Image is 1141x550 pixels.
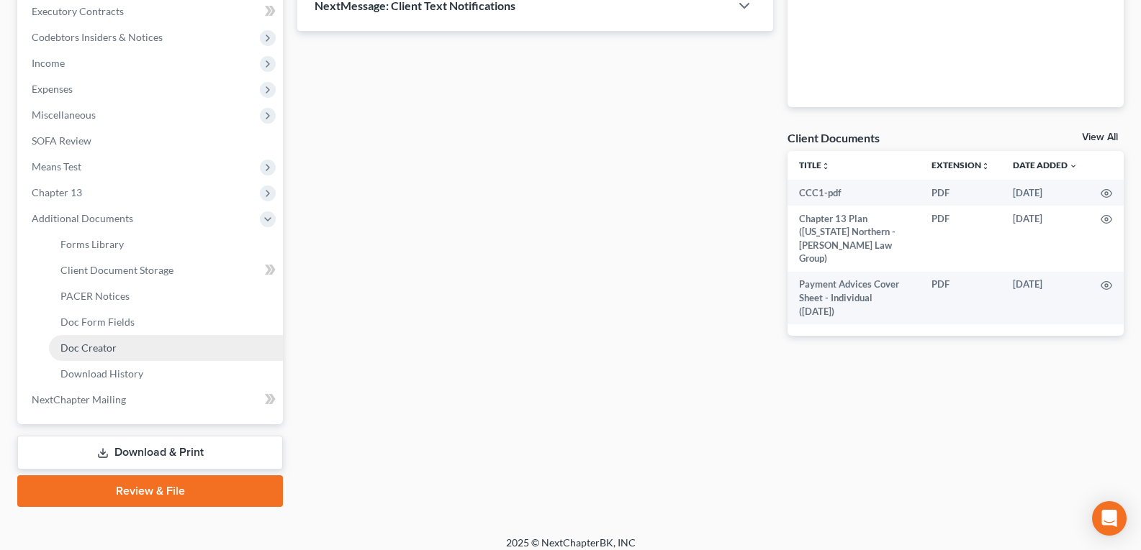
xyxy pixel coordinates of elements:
[32,109,96,121] span: Miscellaneous
[32,393,126,405] span: NextChapter Mailing
[1069,162,1078,170] i: expand_more
[60,238,124,250] span: Forms Library
[920,272,1001,324] td: PDF
[981,162,990,170] i: unfold_more
[60,290,130,302] span: PACER Notices
[32,83,73,95] span: Expenses
[60,367,143,380] span: Download History
[788,272,920,324] td: Payment Advices Cover Sheet - Individual ([DATE])
[60,342,117,354] span: Doc Creator
[49,309,283,335] a: Doc Form Fields
[1001,180,1089,206] td: [DATE]
[821,162,830,170] i: unfold_more
[32,160,81,173] span: Means Test
[32,212,133,224] span: Additional Documents
[20,387,283,413] a: NextChapter Mailing
[1082,132,1118,142] a: View All
[920,180,1001,206] td: PDF
[17,475,283,507] a: Review & File
[1013,160,1078,170] a: Date Added expand_more
[932,160,990,170] a: Extensionunfold_more
[32,134,91,147] span: SOFA Review
[60,316,135,328] span: Doc Form Fields
[32,31,163,43] span: Codebtors Insiders & Notices
[17,436,283,469] a: Download & Print
[920,206,1001,272] td: PDF
[1001,272,1089,324] td: [DATE]
[32,57,65,69] span: Income
[788,206,920,272] td: Chapter 13 Plan ([US_STATE] Northern - [PERSON_NAME] Law Group)
[1001,206,1089,272] td: [DATE]
[49,283,283,309] a: PACER Notices
[49,257,283,283] a: Client Document Storage
[49,335,283,361] a: Doc Creator
[788,180,920,206] td: CCC1-pdf
[49,232,283,257] a: Forms Library
[799,160,830,170] a: Titleunfold_more
[32,186,82,198] span: Chapter 13
[49,361,283,387] a: Download History
[20,128,283,154] a: SOFA Review
[60,264,173,276] span: Client Document Storage
[32,5,124,17] span: Executory Contracts
[788,130,880,145] div: Client Documents
[1092,501,1127,536] div: Open Intercom Messenger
